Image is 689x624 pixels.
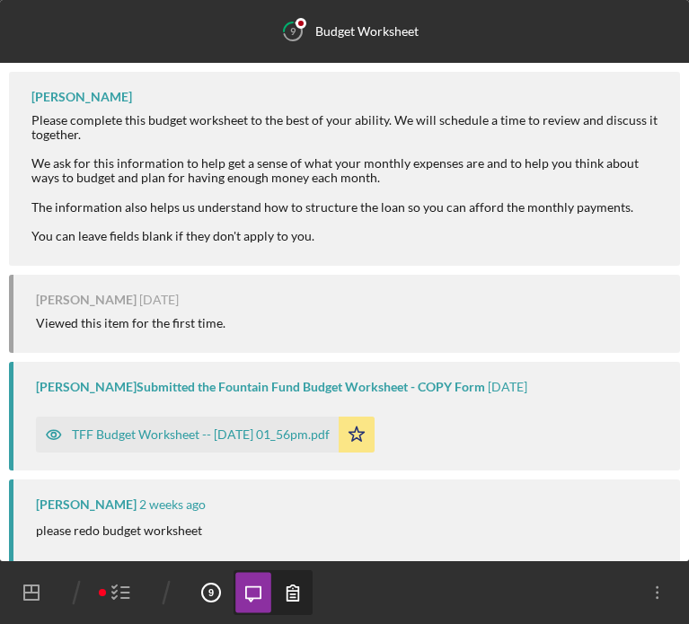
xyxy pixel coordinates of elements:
[488,380,527,394] time: 2025-02-10 18:56
[315,24,419,39] div: Budget Worksheet
[36,497,137,512] div: [PERSON_NAME]
[36,380,485,394] div: [PERSON_NAME] Submitted the Fountain Fund Budget Worksheet - COPY Form
[139,497,206,512] time: 2025-09-03 15:08
[31,113,662,243] div: Please complete this budget worksheet to the best of your ability. We will schedule a time to rev...
[36,293,137,307] div: [PERSON_NAME]
[31,90,132,104] div: [PERSON_NAME]
[36,316,225,330] div: Viewed this item for the first time.
[36,417,375,453] button: TFF Budget Worksheet -- [DATE] 01_56pm.pdf
[290,25,296,37] tspan: 9
[208,587,214,598] tspan: 9
[36,521,202,541] p: please redo budget worksheet
[139,293,179,307] time: 2025-02-10 17:55
[72,427,330,442] div: TFF Budget Worksheet -- [DATE] 01_56pm.pdf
